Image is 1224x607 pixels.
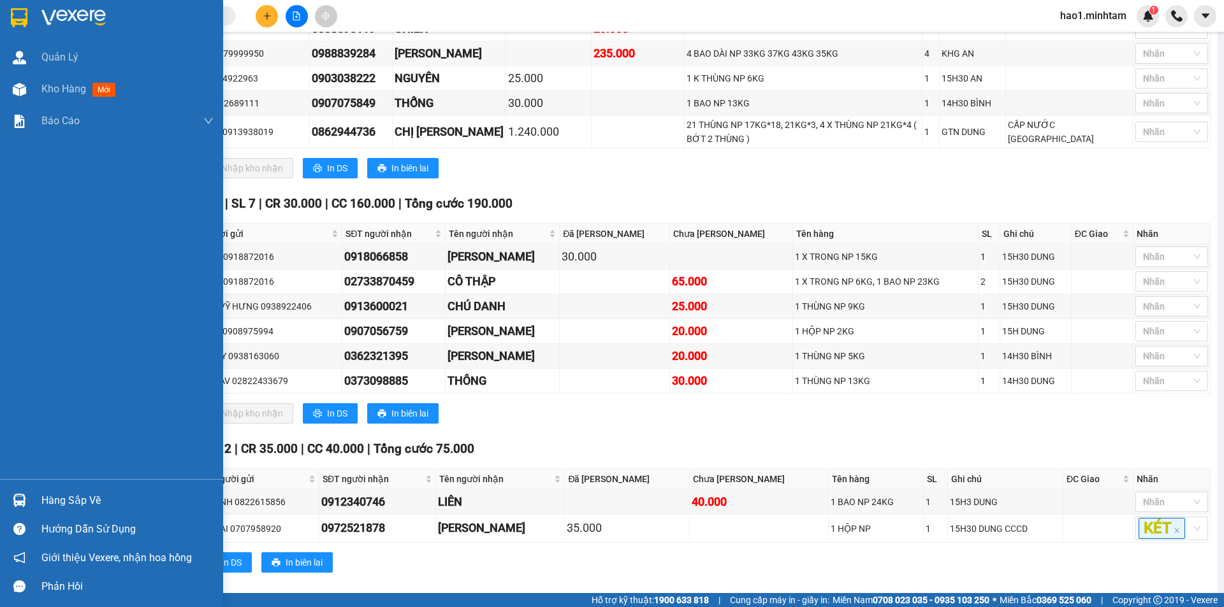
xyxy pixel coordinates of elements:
strong: 1900 633 818 [654,595,709,605]
img: solution-icon [13,115,26,128]
div: THÔNG [448,372,557,390]
div: 1 [924,71,937,85]
span: Tên người nhận [439,472,551,486]
div: 0988839284 [312,45,390,62]
span: 1 [1151,6,1156,15]
div: [PERSON_NAME] [438,519,562,537]
div: Hướng dẫn sử dụng [41,520,214,539]
img: logo-vxr [11,8,27,27]
div: 0862944736 [312,123,390,141]
span: | [325,196,328,211]
div: 1 X TRONG NP 6KG, 1 BAO NP 23KG [795,275,976,289]
div: [PERSON_NAME] [448,347,557,365]
div: 15H30 AN [942,71,1003,85]
div: CHÚ DANH [448,297,557,315]
span: In biên lai [391,406,428,420]
div: ANH TÍN 0913938019 [186,125,307,139]
span: In DS [221,555,242,569]
td: CÔ THẬP [446,269,560,294]
div: 20.000 [672,347,790,365]
td: THÁI VĂN [446,344,560,369]
span: ĐT: [4,52,17,61]
div: 235.000 [594,45,682,62]
div: 35.000 [567,519,687,537]
th: Tên hàng [793,224,979,245]
div: Nhãn [1137,227,1207,241]
button: printerIn biên lai [261,552,333,573]
span: 121 A3 [PERSON_NAME], PPhú Tân [40,63,175,73]
div: 25.000 [672,297,790,315]
div: 4 [924,46,937,61]
span: | [225,196,228,211]
div: 30.000 [672,372,790,390]
span: In biên lai [391,161,428,175]
button: printerIn biên lai [367,158,439,178]
span: Tổng cước 190.000 [405,196,513,211]
div: 14H30 DUNG [1002,374,1069,388]
button: downloadNhập kho nhận [197,403,293,424]
span: Hỗ trợ kỹ thuật: [592,593,709,607]
th: Ghi chú [1000,224,1072,245]
span: copyright [1153,596,1162,604]
span: | [259,196,262,211]
td: 0972521878 [319,515,436,543]
div: [PERSON_NAME] [448,248,557,266]
div: 15H30 DUNG [1002,299,1069,313]
div: 30.000 [508,94,589,112]
div: HIỆP 0902689111 [186,96,307,110]
span: ĐC Giao [1075,227,1120,241]
span: Người gửi [214,472,306,486]
div: 0907075849 [312,94,390,112]
th: Tên hàng [829,469,924,490]
span: caret-down [1200,10,1211,22]
div: 0907056759 [344,322,443,340]
div: 0912340746 [321,493,433,511]
span: CC 40.000 [307,441,364,456]
span: down [203,116,214,126]
div: 02733870459 [344,273,443,290]
button: printerIn DS [197,552,252,573]
div: 0903038222 [312,69,390,87]
strong: 0708 023 035 - 0935 103 250 [873,595,989,605]
div: Phản hồi [41,577,214,596]
span: printer [313,409,322,419]
strong: MĐH: [59,29,133,38]
div: CẤP NƯỚC [GEOGRAPHIC_DATA] [1008,118,1131,146]
td: MỸ LINH [393,41,506,66]
div: 15H3 DUNG [950,495,1061,509]
div: 1 [980,250,998,264]
td: NGUYÊN [393,66,506,91]
span: aim [321,11,330,20]
div: 1 [926,522,945,536]
div: 1 HỘP NP 2KG [795,324,976,338]
span: printer [377,409,386,419]
span: ĐT: [4,75,17,84]
div: Nhãn [1137,472,1207,486]
img: phone-icon [1171,10,1183,22]
div: A HUY 0938163060 [201,349,340,363]
sup: 1 [1149,6,1158,15]
td: 0862944736 [310,116,393,148]
span: In biên lai [286,555,323,569]
span: | [367,441,370,456]
span: KÉT [1139,518,1185,539]
div: 1 [980,299,998,313]
div: 1 BAO NP 13KG [687,96,920,110]
div: 1 BAO NP 24KG [831,495,921,509]
th: SL [924,469,948,490]
img: warehouse-icon [13,51,26,64]
td: LIÊN [436,490,565,515]
span: | [1101,593,1103,607]
img: warehouse-icon [13,83,26,96]
td: 0907075849 [310,91,393,116]
div: NAM 0918872016 [201,250,340,264]
td: 0373098885 [342,369,446,394]
div: CTY AV 02822433679 [201,374,340,388]
div: 0913600021 [344,297,443,315]
span: Báo cáo [41,113,80,129]
div: 0972521878 [321,519,433,537]
div: 1 [980,349,998,363]
span: SL 2 [207,441,231,456]
span: notification [13,552,25,564]
div: LIÊN [438,493,562,511]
